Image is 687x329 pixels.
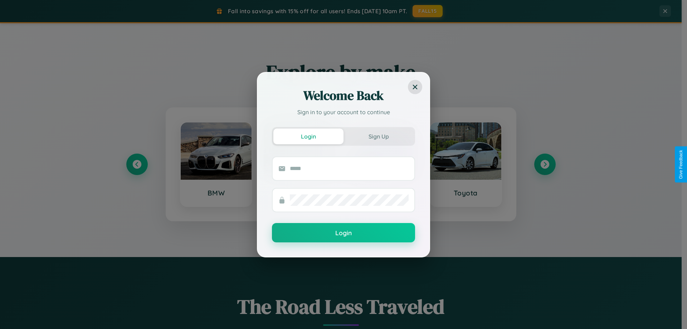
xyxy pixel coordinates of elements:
button: Login [273,129,343,144]
div: Give Feedback [678,150,683,179]
h2: Welcome Back [272,87,415,104]
button: Login [272,223,415,242]
p: Sign in to your account to continue [272,108,415,116]
button: Sign Up [343,129,414,144]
